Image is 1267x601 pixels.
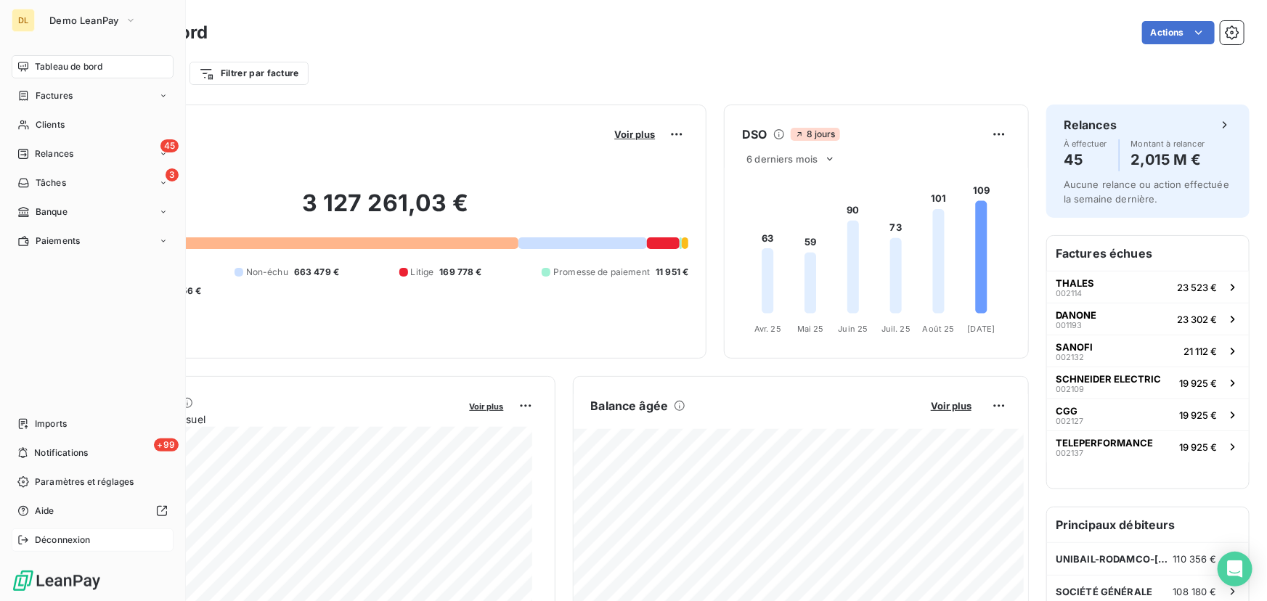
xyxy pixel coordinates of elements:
[1056,353,1084,361] span: 002132
[610,128,659,141] button: Voir plus
[35,475,134,488] span: Paramètres et réglages
[1173,553,1217,565] span: 110 356 €
[1056,277,1094,289] span: THALES
[1047,430,1249,462] button: TELEPERFORMANCE00213719 925 €
[1056,321,1082,330] span: 001193
[1064,148,1107,171] h4: 45
[465,399,508,412] button: Voir plus
[439,266,481,279] span: 169 778 €
[1056,341,1093,353] span: SANOFI
[36,118,65,131] span: Clients
[553,266,650,279] span: Promesse de paiement
[881,324,910,334] tspan: Juil. 25
[931,400,971,412] span: Voir plus
[742,126,767,143] h6: DSO
[926,399,976,412] button: Voir plus
[35,504,54,518] span: Aide
[1179,377,1217,389] span: 19 925 €
[614,128,655,140] span: Voir plus
[82,412,460,427] span: Chiffre d'affaires mensuel
[34,446,88,459] span: Notifications
[294,266,339,279] span: 663 479 €
[470,401,504,412] span: Voir plus
[1177,282,1217,293] span: 23 523 €
[49,15,119,26] span: Demo LeanPay
[1056,449,1083,457] span: 002137
[1056,373,1161,385] span: SCHNEIDER ELECTRIC
[591,397,669,414] h6: Balance âgée
[1047,303,1249,335] button: DANONE00119323 302 €
[791,128,840,141] span: 8 jours
[1047,236,1249,271] h6: Factures échues
[1184,346,1217,357] span: 21 112 €
[1177,314,1217,325] span: 23 302 €
[1056,417,1083,425] span: 002127
[1056,385,1084,393] span: 002109
[35,417,67,430] span: Imports
[35,60,102,73] span: Tableau de bord
[1179,409,1217,421] span: 19 925 €
[1047,398,1249,430] button: CGG00212719 925 €
[1131,148,1205,171] h4: 2,015 M €
[160,139,179,152] span: 45
[246,266,288,279] span: Non-échu
[839,324,868,334] tspan: Juin 25
[1064,116,1117,134] h6: Relances
[1173,586,1217,597] span: 108 180 €
[746,153,818,165] span: 6 derniers mois
[1056,553,1173,565] span: UNIBAIL-RODAMCO-[GEOGRAPHIC_DATA]
[411,266,434,279] span: Litige
[968,324,995,334] tspan: [DATE]
[1064,179,1229,205] span: Aucune relance ou action effectuée la semaine dernière.
[1047,271,1249,303] button: THALES00211423 523 €
[1056,437,1153,449] span: TELEPERFORMANCE
[12,569,102,592] img: Logo LeanPay
[1047,335,1249,367] button: SANOFI00213221 112 €
[1056,289,1082,298] span: 002114
[166,168,179,181] span: 3
[1056,309,1096,321] span: DANONE
[36,176,66,189] span: Tâches
[797,324,824,334] tspan: Mai 25
[35,147,73,160] span: Relances
[190,62,309,85] button: Filtrer par facture
[1047,367,1249,398] button: SCHNEIDER ELECTRIC00210919 925 €
[36,205,68,218] span: Banque
[1064,139,1107,148] span: À effectuer
[1131,139,1205,148] span: Montant à relancer
[35,533,91,547] span: Déconnexion
[1047,507,1249,542] h6: Principaux débiteurs
[12,499,174,523] a: Aide
[82,189,688,232] h2: 3 127 261,03 €
[12,9,35,32] div: DL
[1179,441,1217,453] span: 19 925 €
[154,438,179,451] span: +99
[1218,552,1252,586] div: Open Intercom Messenger
[923,324,955,334] tspan: Août 25
[1056,405,1077,417] span: CGG
[1056,586,1152,597] span: SOCIÉTÉ GÉNÉRALE
[1142,21,1215,44] button: Actions
[754,324,781,334] tspan: Avr. 25
[36,89,73,102] span: Factures
[656,266,688,279] span: 11 951 €
[36,234,80,248] span: Paiements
